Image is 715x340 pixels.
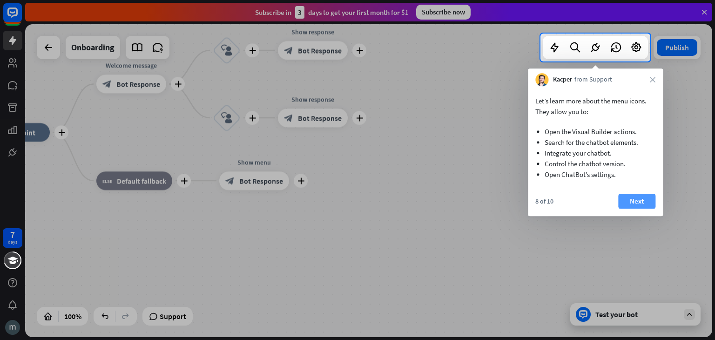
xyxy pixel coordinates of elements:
span: Kacper [553,75,572,84]
button: Next [618,194,655,209]
i: close [650,77,655,82]
li: Open the Visual Builder actions. [545,126,646,137]
span: from Support [574,75,612,84]
button: Open LiveChat chat widget [7,4,35,32]
li: Search for the chatbot elements. [545,137,646,148]
li: Open ChatBot’s settings. [545,169,646,180]
li: Integrate your chatbot. [545,148,646,158]
li: Control the chatbot version. [545,158,646,169]
div: 8 of 10 [535,197,553,205]
p: Let’s learn more about the menu icons. They allow you to: [535,95,655,117]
